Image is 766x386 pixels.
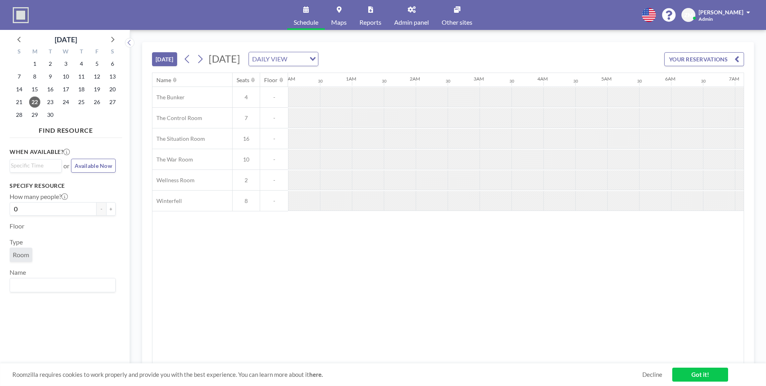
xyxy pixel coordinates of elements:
[442,19,472,26] span: Other sites
[97,202,106,216] button: -
[237,77,249,84] div: Seats
[89,47,105,57] div: F
[665,76,675,82] div: 6AM
[60,96,71,108] span: Wednesday, September 24, 2025
[76,84,87,95] span: Thursday, September 18, 2025
[10,123,122,134] h4: FIND RESOURCE
[294,19,318,26] span: Schedule
[601,76,612,82] div: 5AM
[156,77,171,84] div: Name
[10,160,61,171] div: Search for option
[60,84,71,95] span: Wednesday, September 17, 2025
[14,71,25,82] span: Sunday, September 7, 2025
[260,135,288,142] span: -
[27,47,43,57] div: M
[684,12,693,19] span: ZM
[60,58,71,69] span: Wednesday, September 3, 2025
[233,135,260,142] span: 16
[446,79,450,84] div: 30
[672,368,728,382] a: Got it!
[63,162,69,170] span: or
[260,177,288,184] span: -
[29,84,40,95] span: Monday, September 15, 2025
[71,159,116,173] button: Available Now
[260,94,288,101] span: -
[11,161,57,170] input: Search for option
[58,47,74,57] div: W
[331,19,347,26] span: Maps
[76,71,87,82] span: Thursday, September 11, 2025
[729,76,739,82] div: 7AM
[152,52,177,66] button: [DATE]
[55,34,77,45] div: [DATE]
[13,251,29,259] span: Room
[10,268,26,276] label: Name
[642,371,662,378] a: Decline
[12,371,642,378] span: Roomzilla requires cookies to work properly and provide you with the best experience. You can lea...
[359,19,381,26] span: Reports
[318,79,323,84] div: 30
[251,54,289,64] span: DAILY VIEW
[260,114,288,122] span: -
[107,84,118,95] span: Saturday, September 20, 2025
[282,76,295,82] div: 12AM
[76,96,87,108] span: Thursday, September 25, 2025
[29,96,40,108] span: Monday, September 22, 2025
[10,222,24,230] label: Floor
[14,84,25,95] span: Sunday, September 14, 2025
[45,84,56,95] span: Tuesday, September 16, 2025
[233,114,260,122] span: 7
[29,71,40,82] span: Monday, September 8, 2025
[45,109,56,120] span: Tuesday, September 30, 2025
[394,19,429,26] span: Admin panel
[14,109,25,120] span: Sunday, September 28, 2025
[152,177,195,184] span: Wellness Room
[91,96,103,108] span: Friday, September 26, 2025
[152,156,193,163] span: The War Room
[699,16,713,22] span: Admin
[11,280,111,290] input: Search for option
[260,156,288,163] span: -
[152,114,202,122] span: The Control Room
[13,7,29,23] img: organization-logo
[43,47,58,57] div: T
[45,58,56,69] span: Tuesday, September 2, 2025
[76,58,87,69] span: Thursday, September 4, 2025
[107,71,118,82] span: Saturday, September 13, 2025
[107,96,118,108] span: Saturday, September 27, 2025
[537,76,548,82] div: 4AM
[509,79,514,84] div: 30
[60,71,71,82] span: Wednesday, September 10, 2025
[106,202,116,216] button: +
[91,71,103,82] span: Friday, September 12, 2025
[107,58,118,69] span: Saturday, September 6, 2025
[75,162,112,169] span: Available Now
[233,94,260,101] span: 4
[233,177,260,184] span: 2
[233,197,260,205] span: 8
[637,79,642,84] div: 30
[14,96,25,108] span: Sunday, September 21, 2025
[10,278,115,292] div: Search for option
[91,84,103,95] span: Friday, September 19, 2025
[29,109,40,120] span: Monday, September 29, 2025
[382,79,387,84] div: 30
[152,135,205,142] span: The Situation Room
[10,238,23,246] label: Type
[209,53,240,65] span: [DATE]
[573,79,578,84] div: 30
[474,76,484,82] div: 3AM
[10,193,68,201] label: How many people?
[260,197,288,205] span: -
[12,47,27,57] div: S
[346,76,356,82] div: 1AM
[290,54,305,64] input: Search for option
[410,76,420,82] div: 2AM
[309,371,323,378] a: here.
[10,182,116,189] h3: Specify resource
[91,58,103,69] span: Friday, September 5, 2025
[264,77,278,84] div: Floor
[152,197,182,205] span: Winterfell
[29,58,40,69] span: Monday, September 1, 2025
[105,47,120,57] div: S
